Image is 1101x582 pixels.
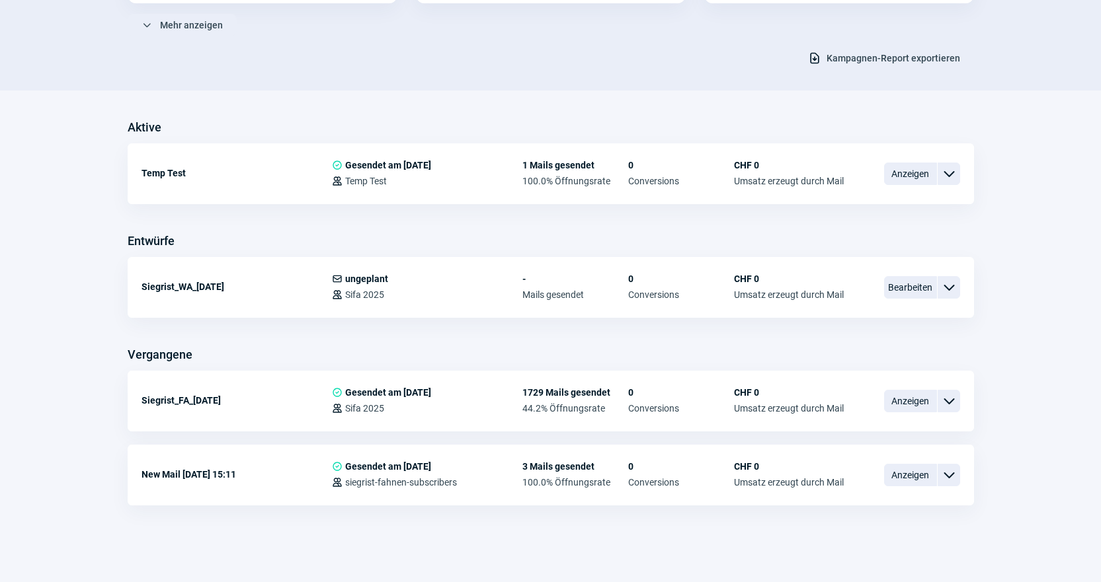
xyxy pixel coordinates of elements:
button: Kampagnen-Report exportieren [794,47,974,69]
div: Temp Test [142,160,332,186]
h3: Entwürfe [128,231,175,252]
span: Umsatz erzeugt durch Mail [734,403,844,414]
span: CHF 0 [734,273,844,284]
span: 100.0% Öffnungsrate [522,477,628,488]
span: CHF 0 [734,160,844,170]
span: Anzeigen [884,464,937,486]
h3: Aktive [128,117,161,138]
span: Umsatz erzeugt durch Mail [734,289,844,300]
span: siegrist-fahnen-subscribers [345,477,457,488]
span: Conversions [628,403,734,414]
span: Sifa 2025 [345,289,384,300]
div: Siegrist_WA_[DATE] [142,273,332,300]
span: Umsatz erzeugt durch Mail [734,176,844,186]
span: 3 Mails gesendet [522,461,628,472]
span: Bearbeiten [884,276,937,299]
span: 44.2% Öffnungsrate [522,403,628,414]
span: Conversions [628,176,734,186]
span: Umsatz erzeugt durch Mail [734,477,844,488]
span: Mehr anzeigen [160,15,223,36]
span: 0 [628,461,734,472]
span: 1729 Mails gesendet [522,387,628,398]
span: Gesendet am [DATE] [345,387,431,398]
span: 0 [628,160,734,170]
span: Conversions [628,289,734,300]
span: CHF 0 [734,461,844,472]
span: ungeplant [345,273,388,284]
span: Mails gesendet [522,289,628,300]
span: Conversions [628,477,734,488]
span: 0 [628,387,734,398]
div: Siegrist_FA_[DATE] [142,387,332,414]
div: New Mail [DATE] 15:11 [142,461,332,488]
span: Sifa 2025 [345,403,384,414]
span: Temp Test [345,176,387,186]
h3: Vergangene [128,344,192,365]
span: Gesendet am [DATE] [345,461,431,472]
span: Kampagnen-Report exportieren [827,48,960,69]
span: - [522,273,628,284]
button: Mehr anzeigen [128,14,237,36]
span: CHF 0 [734,387,844,398]
span: 100.0% Öffnungsrate [522,176,628,186]
span: Anzeigen [884,390,937,412]
span: 1 Mails gesendet [522,160,628,170]
span: Gesendet am [DATE] [345,160,431,170]
span: 0 [628,273,734,284]
span: Anzeigen [884,163,937,185]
